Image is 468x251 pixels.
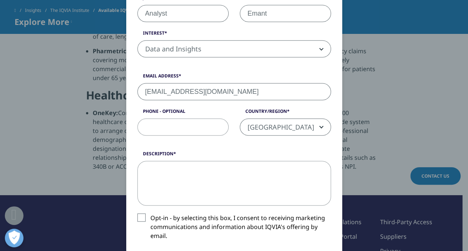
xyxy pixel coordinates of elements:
label: Email Address [137,73,331,83]
span: Mexico [240,119,331,136]
label: Phone - Optional [137,108,229,118]
span: Data and Insights [137,40,331,57]
span: Mexico [240,118,331,136]
label: Country/Region [240,108,331,118]
label: Opt-in - by selecting this box, I consent to receiving marketing communications and information a... [137,213,331,244]
label: Interest [137,30,331,40]
label: Description [137,150,331,161]
span: Data and Insights [138,41,331,58]
button: Abrir preferencias [5,229,23,247]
